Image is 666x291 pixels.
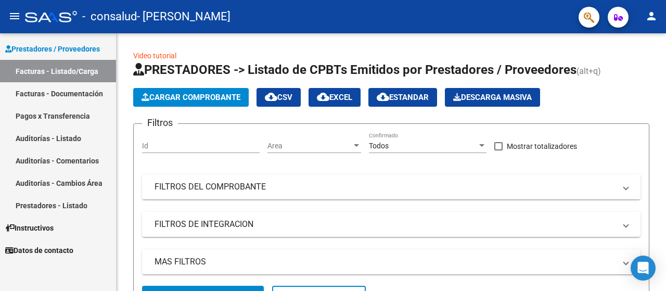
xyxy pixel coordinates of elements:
[8,10,21,22] mat-icon: menu
[257,88,301,107] button: CSV
[137,5,230,28] span: - [PERSON_NAME]
[82,5,137,28] span: - consalud
[631,256,656,281] div: Open Intercom Messenger
[445,88,540,107] app-download-masive: Descarga masiva de comprobantes (adjuntos)
[133,88,249,107] button: Cargar Comprobante
[577,66,601,76] span: (alt+q)
[155,219,616,230] mat-panel-title: FILTROS DE INTEGRACION
[368,88,437,107] button: Estandar
[265,91,277,103] mat-icon: cloud_download
[445,88,540,107] button: Descarga Masiva
[155,256,616,268] mat-panel-title: MAS FILTROS
[155,181,616,193] mat-panel-title: FILTROS DEL COMPROBANTE
[453,93,532,102] span: Descarga Masiva
[5,43,100,55] span: Prestadores / Proveedores
[267,142,352,150] span: Area
[133,62,577,77] span: PRESTADORES -> Listado de CPBTs Emitidos por Prestadores / Proveedores
[5,222,54,234] span: Instructivos
[142,212,641,237] mat-expansion-panel-header: FILTROS DE INTEGRACION
[317,93,352,102] span: EXCEL
[142,93,240,102] span: Cargar Comprobante
[507,140,577,153] span: Mostrar totalizadores
[265,93,292,102] span: CSV
[317,91,329,103] mat-icon: cloud_download
[369,142,389,150] span: Todos
[377,93,429,102] span: Estandar
[133,52,176,60] a: Video tutorial
[142,116,178,130] h3: Filtros
[645,10,658,22] mat-icon: person
[142,174,641,199] mat-expansion-panel-header: FILTROS DEL COMPROBANTE
[5,245,73,256] span: Datos de contacto
[309,88,361,107] button: EXCEL
[377,91,389,103] mat-icon: cloud_download
[142,249,641,274] mat-expansion-panel-header: MAS FILTROS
